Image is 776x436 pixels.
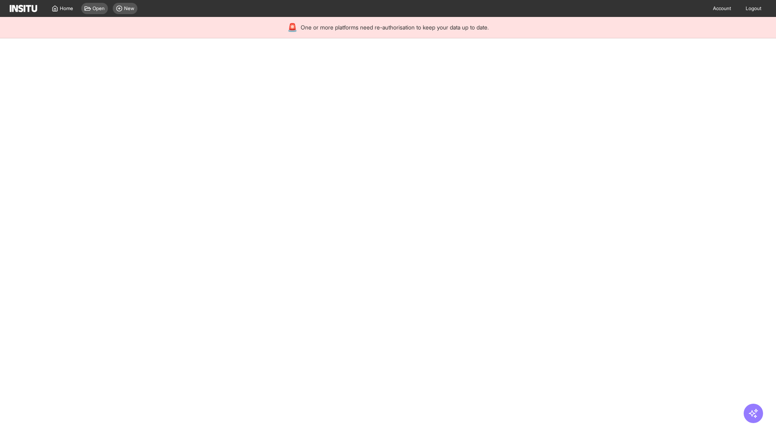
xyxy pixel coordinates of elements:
[287,22,297,33] div: 🚨
[93,5,105,12] span: Open
[10,5,37,12] img: Logo
[124,5,134,12] span: New
[301,23,489,31] span: One or more platforms need re-authorisation to keep your data up to date.
[60,5,73,12] span: Home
